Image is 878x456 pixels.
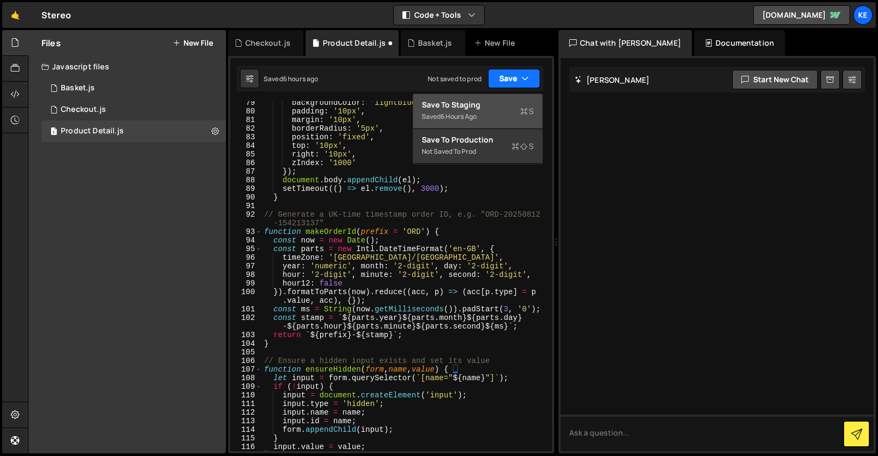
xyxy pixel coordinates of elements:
[51,128,57,137] span: 1
[61,105,106,115] div: Checkout.js
[41,37,61,49] h2: Files
[230,107,262,116] div: 80
[230,365,262,374] div: 107
[264,74,318,83] div: Saved
[245,38,291,48] div: Checkout.js
[428,74,482,83] div: Not saved to prod
[61,83,95,93] div: Basket.js
[230,236,262,245] div: 94
[230,417,262,425] div: 113
[474,38,519,48] div: New File
[41,9,71,22] div: Stereo
[230,159,262,167] div: 86
[230,339,262,348] div: 104
[520,106,534,117] span: S
[512,141,534,152] span: S
[41,99,226,120] div: 8215/44731.js
[230,443,262,451] div: 116
[323,38,386,48] div: Product Detail.js
[422,145,534,158] div: Not saved to prod
[441,112,477,121] div: 6 hours ago
[422,99,534,110] div: Save to Staging
[488,69,540,88] button: Save
[230,400,262,408] div: 111
[29,56,226,77] div: Javascript files
[230,176,262,184] div: 88
[230,305,262,313] div: 101
[230,116,262,124] div: 81
[418,38,452,48] div: Basket.js
[230,313,262,331] div: 102
[173,39,213,47] button: New File
[230,382,262,391] div: 109
[230,184,262,193] div: 89
[732,70,818,89] button: Start new chat
[230,133,262,141] div: 83
[230,210,262,227] div: 92
[230,408,262,417] div: 112
[558,30,692,56] div: Chat with [PERSON_NAME]
[41,120,226,142] div: 8215/44673.js
[230,227,262,236] div: 93
[230,279,262,288] div: 99
[61,126,124,136] div: Product Detail.js
[230,357,262,365] div: 106
[230,331,262,339] div: 103
[413,94,542,129] button: Save to StagingS Saved6 hours ago
[230,374,262,382] div: 108
[230,425,262,434] div: 114
[753,5,850,25] a: [DOMAIN_NAME]
[230,124,262,133] div: 82
[41,77,226,99] div: 8215/44666.js
[394,5,484,25] button: Code + Tools
[230,98,262,107] div: 79
[230,270,262,279] div: 98
[283,74,318,83] div: 6 hours ago
[230,262,262,270] div: 97
[230,193,262,202] div: 90
[230,348,262,357] div: 105
[413,129,542,164] button: Save to ProductionS Not saved to prod
[230,288,262,305] div: 100
[230,167,262,176] div: 87
[230,434,262,443] div: 115
[694,30,785,56] div: Documentation
[230,253,262,262] div: 96
[230,391,262,400] div: 110
[2,2,29,28] a: 🤙
[422,110,534,123] div: Saved
[422,134,534,145] div: Save to Production
[853,5,873,25] a: Ke
[230,245,262,253] div: 95
[575,75,649,85] h2: [PERSON_NAME]
[230,202,262,210] div: 91
[230,141,262,150] div: 84
[230,150,262,159] div: 85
